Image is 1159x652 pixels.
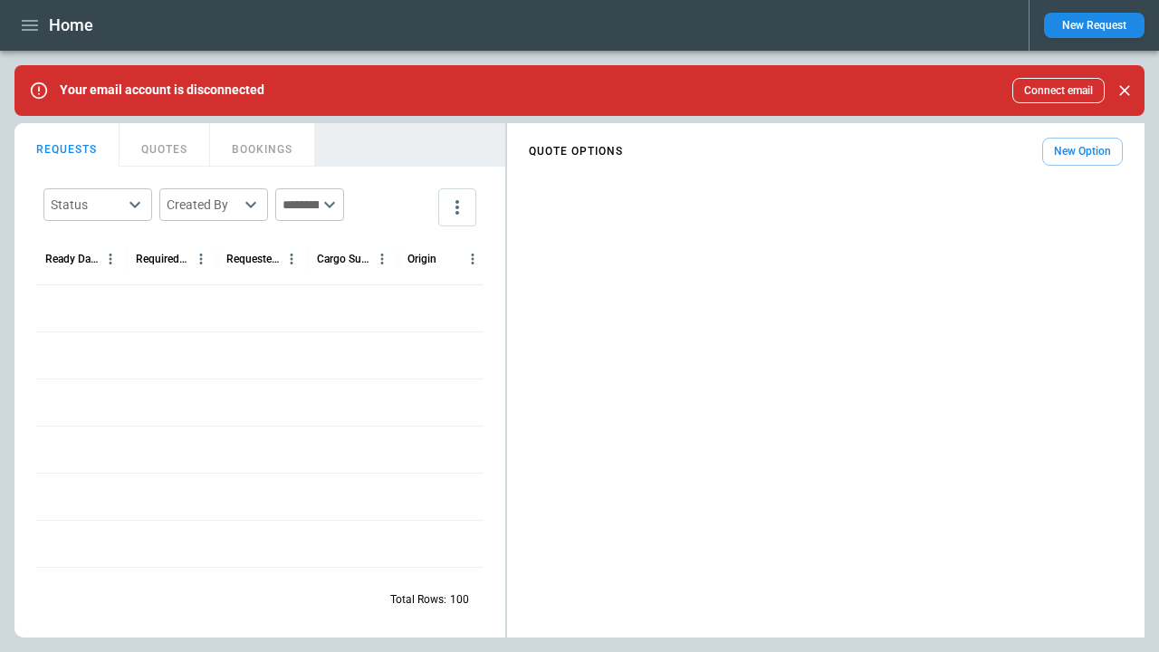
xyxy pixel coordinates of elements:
div: Required Date & Time (UTC) [136,253,189,265]
button: REQUESTS [14,123,120,167]
button: more [438,188,476,226]
div: Ready Date & Time (UTC) [45,253,99,265]
button: New Request [1044,13,1145,38]
p: Your email account is disconnected [60,82,264,98]
div: Requested Route [226,253,280,265]
h1: Home [49,14,93,36]
div: Origin [407,253,436,265]
div: scrollable content [507,130,1145,173]
button: New Option [1042,138,1123,166]
p: Total Rows: [390,592,446,608]
button: QUOTES [120,123,210,167]
h4: QUOTE OPTIONS [529,148,623,156]
button: Close [1112,78,1137,103]
button: Required Date & Time (UTC) column menu [189,247,213,271]
button: Origin column menu [461,247,484,271]
button: Ready Date & Time (UTC) column menu [99,247,122,271]
button: BOOKINGS [210,123,315,167]
button: Connect email [1012,78,1105,103]
p: 100 [450,592,469,608]
div: Created By [167,196,239,214]
div: dismiss [1112,71,1137,110]
div: Status [51,196,123,214]
button: Requested Route column menu [280,247,303,271]
div: Cargo Summary [317,253,370,265]
button: Cargo Summary column menu [370,247,394,271]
